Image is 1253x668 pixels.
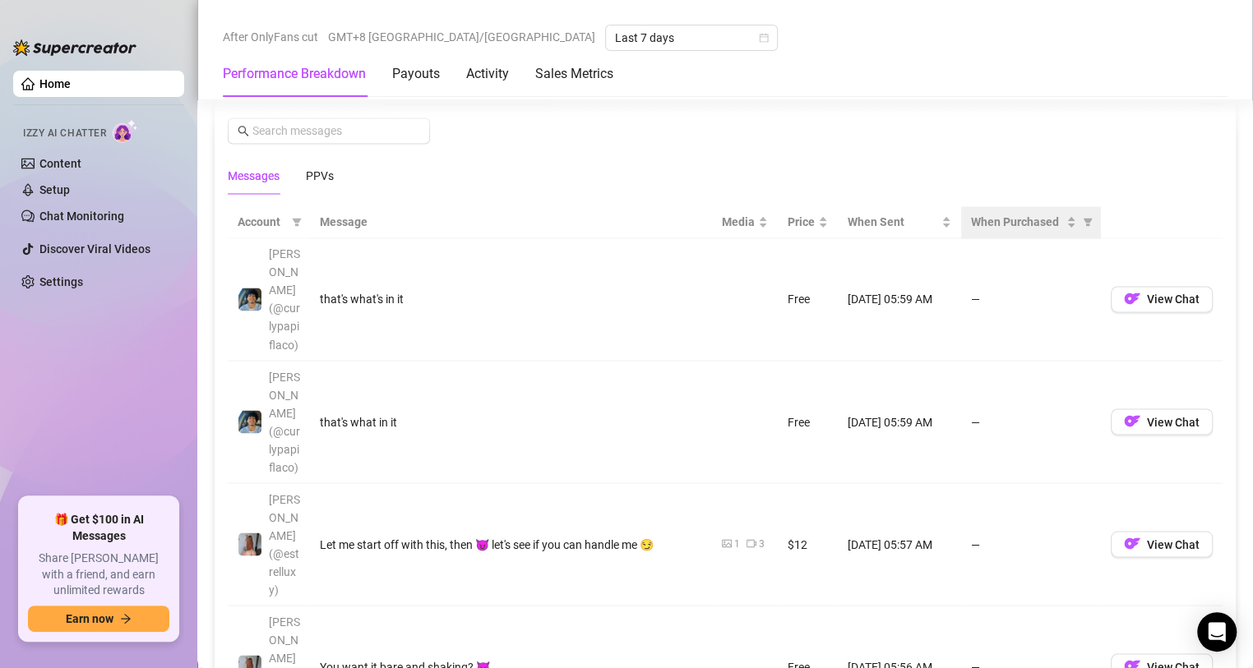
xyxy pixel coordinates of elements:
[734,536,740,551] div: 1
[238,125,249,136] span: search
[759,33,769,43] span: calendar
[788,213,815,231] span: Price
[1124,535,1140,551] img: OF
[1083,217,1093,227] span: filter
[838,361,961,483] td: [DATE] 05:59 AM
[39,242,150,256] a: Discover Viral Videos
[39,275,83,288] a: Settings
[1147,415,1200,428] span: View Chat
[39,157,81,170] a: Content
[1111,296,1213,309] a: OFView Chat
[778,483,838,606] td: $12
[759,536,765,551] div: 3
[961,483,1101,606] td: —
[238,288,261,311] img: Elijah (@curlypapiflaco)
[292,217,302,227] span: filter
[328,25,595,49] span: GMT+8 [GEOGRAPHIC_DATA]/[GEOGRAPHIC_DATA]
[228,167,280,185] div: Messages
[961,206,1101,238] th: When Purchased
[320,290,702,308] div: that's what's in it
[778,238,838,361] td: Free
[289,210,305,234] span: filter
[238,532,261,555] img: Estrella (@estrelluxy)
[971,213,1063,231] span: When Purchased
[113,119,138,143] img: AI Chatter
[66,612,113,625] span: Earn now
[269,247,300,351] span: [PERSON_NAME] (@curlypapiflaco)
[848,213,938,231] span: When Sent
[306,167,334,185] div: PPVs
[778,361,838,483] td: Free
[238,213,285,231] span: Account
[1111,408,1213,435] button: OFView Chat
[39,183,70,196] a: Setup
[392,64,440,84] div: Payouts
[1111,418,1213,431] a: OFView Chat
[747,538,756,548] span: video-camera
[223,25,318,49] span: After OnlyFans cut
[120,613,132,624] span: arrow-right
[238,410,261,433] img: Elijah (@curlypapiflaco)
[39,210,124,223] a: Chat Monitoring
[1111,541,1213,554] a: OFView Chat
[535,64,613,84] div: Sales Metrics
[466,64,509,84] div: Activity
[13,39,136,56] img: logo-BBDzfeDw.svg
[838,206,961,238] th: When Sent
[28,512,169,544] span: 🎁 Get $100 in AI Messages
[778,206,838,238] th: Price
[961,238,1101,361] td: —
[320,535,702,553] div: Let me start off with this, then 😈 let's see if you can handle me 😏
[838,238,961,361] td: [DATE] 05:59 AM
[1080,210,1096,234] span: filter
[1124,412,1140,429] img: OF
[838,483,961,606] td: [DATE] 05:57 AM
[615,25,768,50] span: Last 7 days
[223,64,366,84] div: Performance Breakdown
[1147,293,1200,306] span: View Chat
[712,206,778,238] th: Media
[722,538,732,548] span: picture
[961,361,1101,483] td: —
[1111,531,1213,557] button: OFView Chat
[269,370,300,473] span: [PERSON_NAME] (@curlypapiflaco)
[320,412,702,431] div: that's what in it
[39,77,71,90] a: Home
[310,206,712,238] th: Message
[1197,612,1237,652] div: Open Intercom Messenger
[1124,290,1140,306] img: OF
[23,126,106,141] span: Izzy AI Chatter
[722,213,755,231] span: Media
[252,122,420,140] input: Search messages
[1147,537,1200,551] span: View Chat
[1111,286,1213,312] button: OFView Chat
[28,606,169,632] button: Earn nowarrow-right
[269,492,300,596] span: [PERSON_NAME] (@estrelluxy)
[28,551,169,599] span: Share [PERSON_NAME] with a friend, and earn unlimited rewards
